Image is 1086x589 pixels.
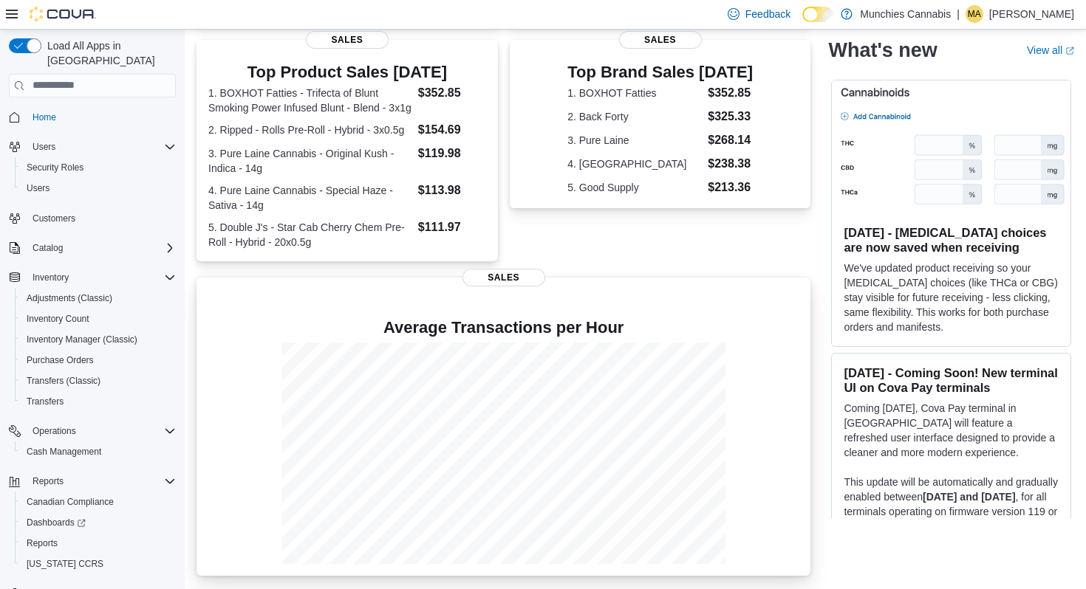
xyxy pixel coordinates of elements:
[30,7,96,21] img: Cova
[966,5,983,23] div: Mary-Anne Hanna
[462,269,545,286] span: Sales
[27,269,75,286] button: Inventory
[567,63,753,81] h3: Top Brand Sales [DATE]
[21,289,176,307] span: Adjustments (Classic)
[567,180,702,195] dt: 5. Good Supply
[923,491,1015,503] strong: [DATE] and [DATE]
[27,558,103,570] span: [US_STATE] CCRS
[27,138,61,156] button: Users
[21,159,176,176] span: Security Roles
[567,133,702,148] dt: 3. Pure Laine
[418,182,486,199] dd: $113.98
[15,533,182,554] button: Reports
[957,5,960,23] p: |
[15,178,182,199] button: Users
[21,289,118,307] a: Adjustments (Classic)
[15,391,182,412] button: Transfers
[21,514,92,531] a: Dashboards
[15,157,182,178] button: Security Roles
[33,242,63,254] span: Catalog
[208,146,412,176] dt: 3. Pure Laine Cannabis - Original Kush - Indica - 14g
[1065,46,1074,55] svg: External link
[21,514,176,531] span: Dashboards
[21,393,176,410] span: Transfers
[21,555,109,573] a: [US_STATE] CCRS
[708,108,753,125] dd: $325.33
[15,350,182,371] button: Purchase Orders
[27,472,69,490] button: Reports
[27,209,176,227] span: Customers
[3,137,182,157] button: Users
[21,372,176,390] span: Transfers (Classic)
[21,393,69,410] a: Transfers
[15,309,182,329] button: Inventory Count
[567,86,702,100] dt: 1. BOXHOT Fatties
[989,5,1074,23] p: [PERSON_NAME]
[3,471,182,492] button: Reports
[21,351,176,369] span: Purchase Orders
[208,220,412,249] dt: 5. Double J's - Star Cab Cherry Chem Pre-Roll - Hybrid - 20x0.5g
[418,218,486,236] dd: $111.97
[21,310,95,328] a: Inventory Count
[567,156,702,171] dt: 4. [GEOGRAPHIC_DATA]
[33,425,76,437] span: Operations
[21,331,176,348] span: Inventory Manager (Classic)
[619,31,702,49] span: Sales
[33,475,64,487] span: Reports
[1027,44,1074,56] a: View allExternal link
[21,534,176,552] span: Reports
[27,239,176,257] span: Catalog
[968,5,981,23] span: MA
[208,319,799,337] h4: Average Transactions per Hour
[860,5,951,23] p: Munchies Cannabis
[708,155,753,173] dd: $238.38
[15,492,182,512] button: Canadian Compliance
[844,401,1059,460] p: Coming [DATE], Cova Pay terminal in [GEOGRAPHIC_DATA] will feature a refreshed user interface des...
[21,310,176,328] span: Inventory Count
[208,183,412,213] dt: 4. Pure Laine Cannabis - Special Haze - Sativa - 14g
[21,443,107,461] a: Cash Management
[33,213,75,224] span: Customers
[306,31,389,49] span: Sales
[27,375,100,387] span: Transfers (Classic)
[21,443,176,461] span: Cash Management
[418,121,486,139] dd: $154.69
[208,123,412,137] dt: 2. Ripped - Rolls Pre-Roll - Hybrid - 3x0.5g
[802,7,833,22] input: Dark Mode
[21,179,55,197] a: Users
[27,292,112,304] span: Adjustments (Classic)
[21,555,176,573] span: Washington CCRS
[27,108,176,126] span: Home
[708,84,753,102] dd: $352.85
[27,422,176,440] span: Operations
[27,396,64,407] span: Transfers
[3,238,182,258] button: Catalog
[15,512,182,533] a: Dashboards
[21,493,120,511] a: Canadian Compliance
[27,422,82,440] button: Operations
[27,313,89,325] span: Inventory Count
[21,493,176,511] span: Canadian Compliance
[27,537,58,549] span: Reports
[708,179,753,196] dd: $213.36
[27,210,81,227] a: Customers
[41,38,176,68] span: Load All Apps in [GEOGRAPHIC_DATA]
[27,138,176,156] span: Users
[844,365,1059,395] h3: [DATE] - Coming Soon! New terminal UI on Cova Pay terminals
[567,109,702,124] dt: 2. Back Forty
[27,162,83,173] span: Security Roles
[15,288,182,309] button: Adjustments (Classic)
[15,554,182,574] button: [US_STATE] CCRS
[15,441,182,462] button: Cash Management
[21,159,89,176] a: Security Roles
[844,225,1059,255] h3: [DATE] - [MEDICAL_DATA] choices are now saved when receiving
[418,84,486,102] dd: $352.85
[15,371,182,391] button: Transfers (Classic)
[844,475,1059,563] p: This update will be automatically and gradually enabled between , for all terminals operating on ...
[27,108,62,126] a: Home
[27,517,86,528] span: Dashboards
[27,446,101,458] span: Cash Management
[33,111,56,123] span: Home
[208,86,412,115] dt: 1. BOXHOT Fatties - Trifecta of Blunt Smoking Power Infused Blunt - Blend - 3x1g
[208,63,486,81] h3: Top Product Sales [DATE]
